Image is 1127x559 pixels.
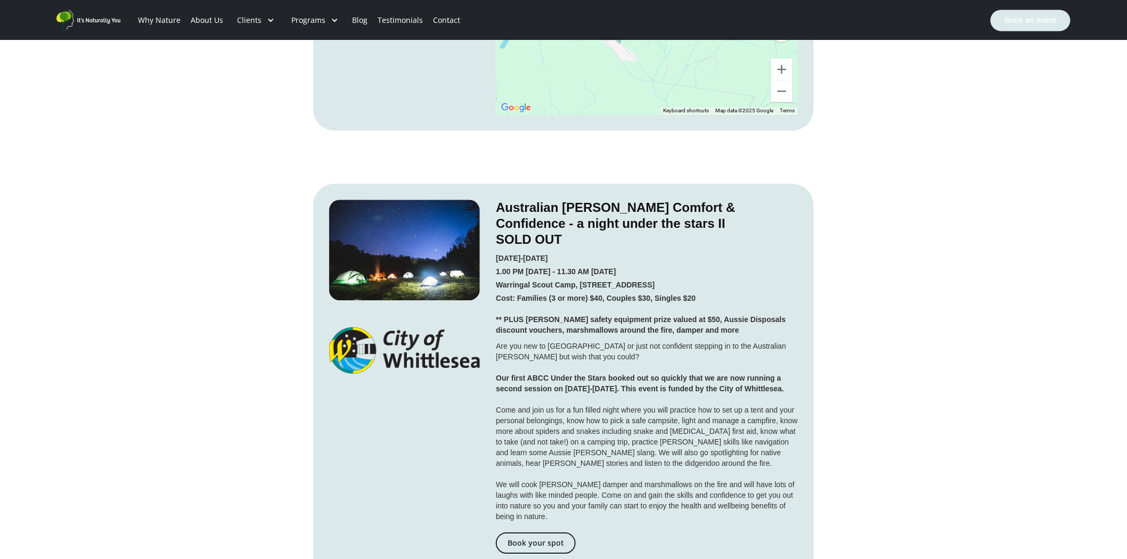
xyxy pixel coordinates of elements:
[133,2,186,38] a: Why Nature
[496,253,548,264] h5: [DATE]-[DATE]
[237,15,262,26] div: Clients
[496,315,786,334] strong: ** PLUS [PERSON_NAME] safety equipment prize valued at $50, Aussie Disposals discount vouchers, m...
[780,108,795,113] a: Terms (opens in new tab)
[496,293,798,335] h5: Cost: Families (3 or more) $40, Couples $30, Singles $20 ‍
[372,2,428,38] a: Testimonials
[771,59,793,80] button: Zoom in
[496,374,784,393] strong: Our first ABCC Under the Stars booked out so quickly that we are now running a second session on ...
[499,101,534,114] img: Google
[228,2,283,38] div: Clients
[428,2,466,38] a: Contact
[991,10,1071,31] a: Book an event
[499,101,534,114] a: Open this area in Google Maps (opens a new window)
[56,10,120,30] a: home
[496,200,798,248] h3: Australian [PERSON_NAME] Comfort & Confidence - a night under the stars II SOLD OUT
[771,80,793,102] button: Zoom out
[186,2,228,38] a: About Us
[283,2,347,38] div: Programs
[496,532,576,554] a: Book your spot
[496,281,655,289] strong: Warringal Scout Camp, [STREET_ADDRESS]
[291,15,325,26] div: Programs
[663,107,709,114] button: Keyboard shortcuts
[715,108,773,113] span: Map data ©2025 Google
[496,266,616,277] h5: 1.00 PM [DATE] - 11.30 AM [DATE]
[496,341,798,522] div: Are you new to [GEOGRAPHIC_DATA] or just not confident stepping in to the Australian [PERSON_NAME...
[347,2,372,38] a: Blog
